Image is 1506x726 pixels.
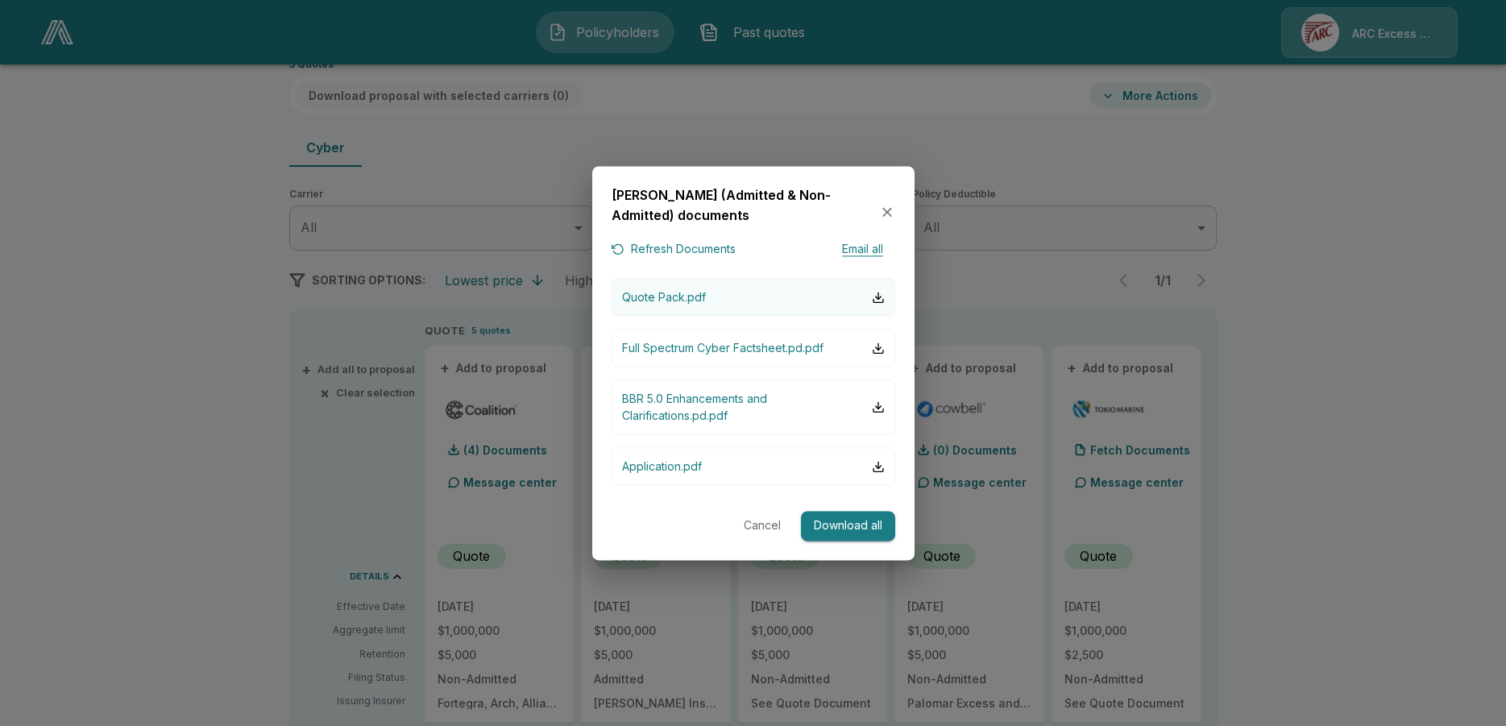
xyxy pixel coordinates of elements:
p: Application.pdf [622,458,702,475]
h6: [PERSON_NAME] (Admitted & Non-Admitted) documents [612,185,879,226]
p: BBR 5.0 Enhancements and Clarifications.pd.pdf [622,391,872,425]
button: Application.pdf [612,448,895,486]
button: Email all [831,239,895,259]
button: BBR 5.0 Enhancements and Clarifications.pd.pdf [612,380,895,435]
p: Quote Pack.pdf [622,289,706,306]
p: Full Spectrum Cyber Factsheet.pd.pdf [622,340,824,357]
button: Refresh Documents [612,239,736,259]
button: Full Spectrum Cyber Factsheet.pd.pdf [612,330,895,367]
button: Quote Pack.pdf [612,279,895,317]
button: Cancel [736,512,788,541]
button: Download all [801,512,895,541]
